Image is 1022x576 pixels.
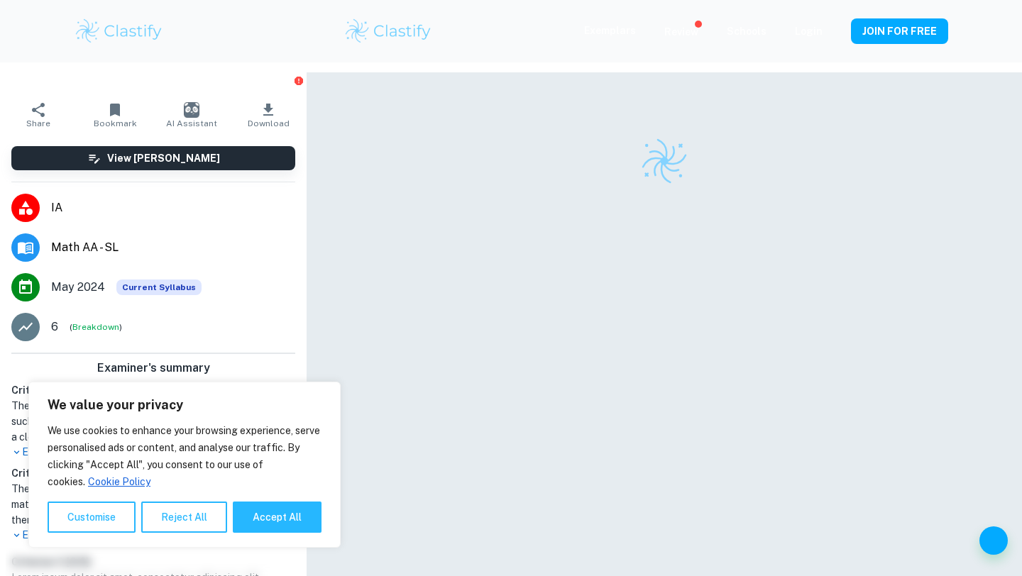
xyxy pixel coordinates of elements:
[664,24,698,40] p: Review
[48,397,322,414] p: We value your privacy
[11,382,295,398] h6: Criterion A [ 3 / 4 ]:
[28,382,341,548] div: We value your privacy
[72,321,119,333] button: Breakdown
[74,17,164,45] img: Clastify logo
[51,279,105,296] span: May 2024
[11,465,295,481] h6: Criterion B [ 4 / 4 ]:
[26,118,50,128] span: Share
[11,398,295,445] h1: The student's work is well-structured, with clear sections such as introduction, body, and conclu...
[795,26,823,37] a: Login
[727,26,766,37] a: Schools
[116,279,202,295] span: Current Syllabus
[153,95,230,135] button: AI Assistant
[230,95,307,135] button: Download
[233,502,322,533] button: Accept All
[11,528,295,543] p: Expand
[166,118,217,128] span: AI Assistant
[979,526,1008,555] button: Help and Feedback
[11,445,295,460] p: Expand
[851,18,948,44] button: JOIN FOR FREE
[48,422,322,490] p: We use cookies to enhance your browsing experience, serve personalised ads or content, and analys...
[11,146,295,170] button: View [PERSON_NAME]
[344,17,434,45] img: Clastify logo
[141,502,227,533] button: Reject All
[51,319,58,336] p: 6
[51,239,295,256] span: Math AA - SL
[184,102,199,118] img: AI Assistant
[639,136,689,186] img: Clastify logo
[11,481,295,528] h1: The student demonstrated a strong understanding of mathematical notation and terminology, consist...
[107,150,220,166] h6: View [PERSON_NAME]
[6,360,301,377] h6: Examiner's summary
[48,502,136,533] button: Customise
[51,199,295,216] span: IA
[116,279,202,295] div: This exemplar is based on the current syllabus. Feel free to refer to it for inspiration/ideas wh...
[70,321,122,334] span: ( )
[584,23,636,38] p: Exemplars
[94,118,137,128] span: Bookmark
[87,475,151,488] a: Cookie Policy
[77,95,153,135] button: Bookmark
[293,75,304,86] button: Report issue
[248,118,290,128] span: Download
